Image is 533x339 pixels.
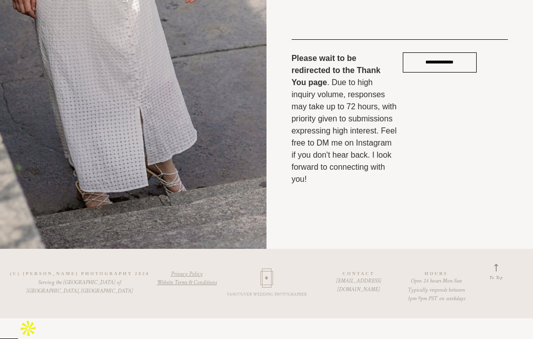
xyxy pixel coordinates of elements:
[408,286,465,302] span: Typically responds between 1pm-9pm PST on weekdays
[489,274,503,282] div: To Top
[336,277,381,293] span: [EMAIL_ADDRESS][DOMAIN_NAME]
[10,271,150,276] span: (c) [PERSON_NAME] Photography 2024
[292,54,381,87] b: Please wait to be redirected to the Thank You page
[411,277,462,285] span: Open 24 hours Mon-Sun
[292,52,397,185] p: . Due to high inquiry volume, responses may take up to 72 hours, with priority given to submissio...
[171,270,203,278] a: Privacy Policy
[157,279,217,286] a: Website Terms & Conditions
[27,279,133,295] span: Serving the [GEOGRAPHIC_DATA] of [GEOGRAPHIC_DATA], [GEOGRAPHIC_DATA]
[227,292,307,297] a: VANCOUVER WEDDING PHOTOGRAPHER
[18,318,38,338] img: Apollo
[342,271,375,276] span: contact
[425,271,448,276] span: hours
